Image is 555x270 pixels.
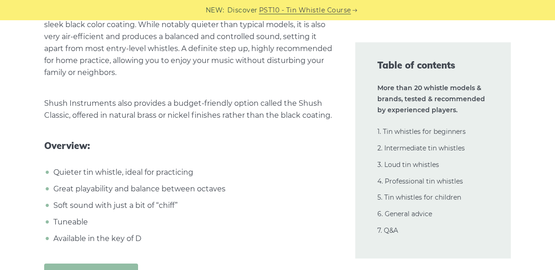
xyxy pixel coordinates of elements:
[206,5,225,16] span: NEW:
[51,167,333,178] li: Quieter tin whistle, ideal for practicing
[377,59,489,72] span: Table of contents
[377,226,398,235] a: 7. Q&A
[51,200,333,212] li: Soft sound with just a bit of “chiff”
[377,193,461,201] a: 5. Tin whistles for children
[377,144,465,152] a: 2. Intermediate tin whistles
[44,98,333,121] p: Shush Instruments also provides a budget-friendly option called the Shush Classic, offered in nat...
[377,84,485,114] strong: More than 20 whistle models & brands, tested & recommended by experienced players.
[259,5,351,16] a: PST10 - Tin Whistle Course
[377,127,466,136] a: 1. Tin whistles for beginners
[377,210,432,218] a: 6. General advice
[51,216,333,228] li: Tuneable
[51,183,333,195] li: Great playability and balance between octaves
[51,233,333,245] li: Available in the key of D
[44,140,333,151] span: Overview:
[377,177,463,185] a: 4. Professional tin whistles
[227,5,258,16] span: Discover
[377,161,439,169] a: 3. Loud tin whistles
